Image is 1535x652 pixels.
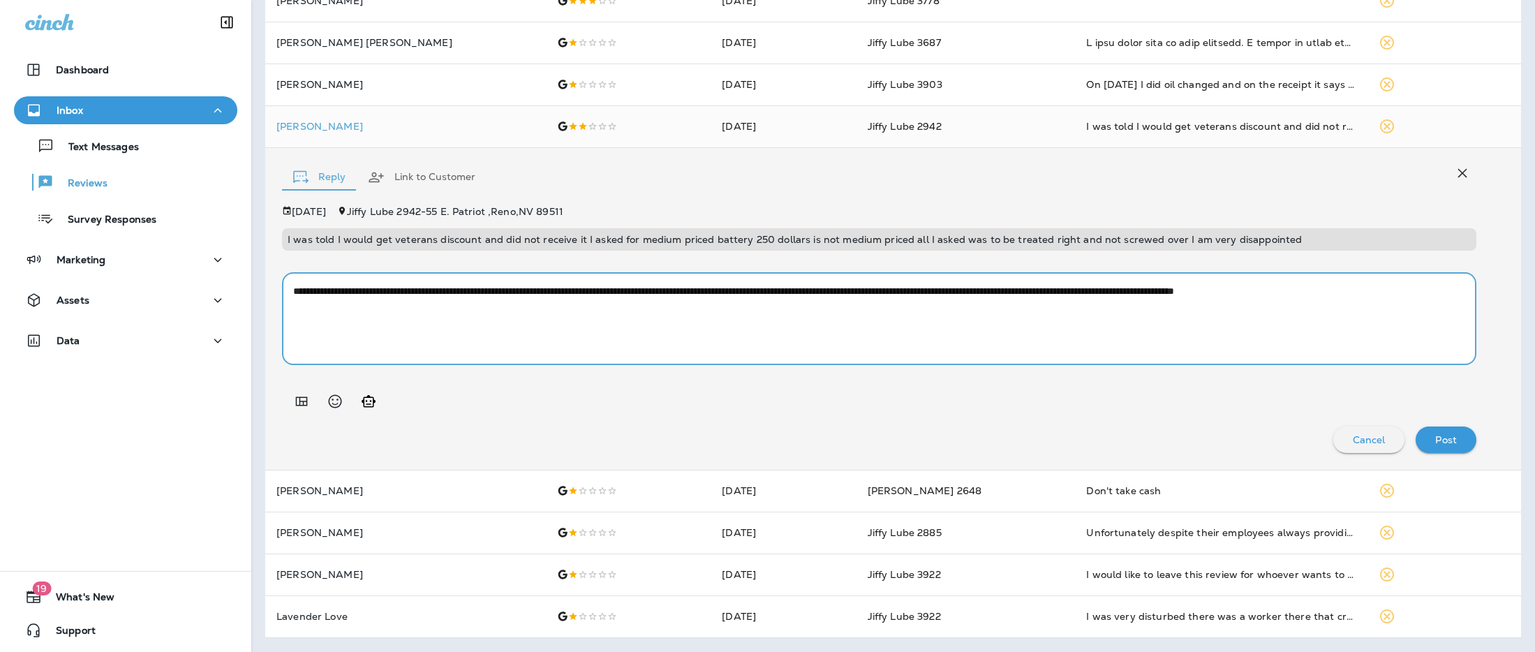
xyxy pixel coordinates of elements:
[1353,434,1386,445] p: Cancel
[1086,36,1356,50] div: I will begin with my tire rotation. I wanted my tires rotated from left front to back right and f...
[32,581,51,595] span: 19
[276,121,535,132] div: Click to view Customer Drawer
[42,591,114,608] span: What's New
[14,246,237,274] button: Marketing
[57,254,105,265] p: Marketing
[57,295,89,306] p: Assets
[56,64,109,75] p: Dashboard
[282,152,357,202] button: Reply
[57,105,83,116] p: Inbox
[711,105,856,147] td: [DATE]
[292,206,326,217] p: [DATE]
[54,141,139,154] p: Text Messages
[54,177,107,191] p: Reviews
[1086,484,1356,498] div: Don't take cash
[288,234,1471,245] p: I was told I would get veterans discount and did not receive it I asked for medium priced battery...
[868,610,941,623] span: Jiffy Lube 3922
[14,96,237,124] button: Inbox
[1435,434,1457,445] p: Post
[14,286,237,314] button: Assets
[207,8,246,36] button: Collapse Sidebar
[711,512,856,554] td: [DATE]
[1086,609,1356,623] div: I was very disturbed there was a worker there that creeped me out he was talking wierd and sexual...
[711,554,856,595] td: [DATE]
[57,335,80,346] p: Data
[14,131,237,161] button: Text Messages
[1333,427,1405,453] button: Cancel
[1086,77,1356,91] div: On 9/11/2025 I did oil changed and on the receipt it says added windsheild fluid and coolant leve...
[347,205,563,218] span: Jiffy Lube 2942 - 55 E. Patriot , Reno , NV 89511
[1086,568,1356,581] div: I would like to leave this review for whoever wants to try to go to this jiffy lube the guy named...
[868,36,941,49] span: Jiffy Lube 3687
[276,485,535,496] p: [PERSON_NAME]
[14,616,237,644] button: Support
[276,527,535,538] p: [PERSON_NAME]
[14,327,237,355] button: Data
[868,568,941,581] span: Jiffy Lube 3922
[868,526,942,539] span: Jiffy Lube 2885
[14,168,237,197] button: Reviews
[357,152,487,202] button: Link to Customer
[711,595,856,637] td: [DATE]
[321,387,349,415] button: Select an emoji
[1416,427,1476,453] button: Post
[42,625,96,642] span: Support
[276,37,535,48] p: [PERSON_NAME] [PERSON_NAME]
[276,121,535,132] p: [PERSON_NAME]
[14,204,237,233] button: Survey Responses
[14,56,237,84] button: Dashboard
[54,214,156,227] p: Survey Responses
[711,22,856,64] td: [DATE]
[276,569,535,580] p: [PERSON_NAME]
[1086,119,1356,133] div: I was told I would get veterans discount and did not receive it I asked for medium priced battery...
[14,583,237,611] button: 19What's New
[355,387,383,415] button: Generate AI response
[868,484,982,497] span: [PERSON_NAME] 2648
[868,120,942,133] span: Jiffy Lube 2942
[711,64,856,105] td: [DATE]
[1086,526,1356,540] div: Unfortunately despite their employees always providing exemplary service, I have to give this loc...
[288,387,316,415] button: Add in a premade template
[276,611,535,622] p: Lavender Love
[868,78,942,91] span: Jiffy Lube 3903
[276,79,535,90] p: [PERSON_NAME]
[711,470,856,512] td: [DATE]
